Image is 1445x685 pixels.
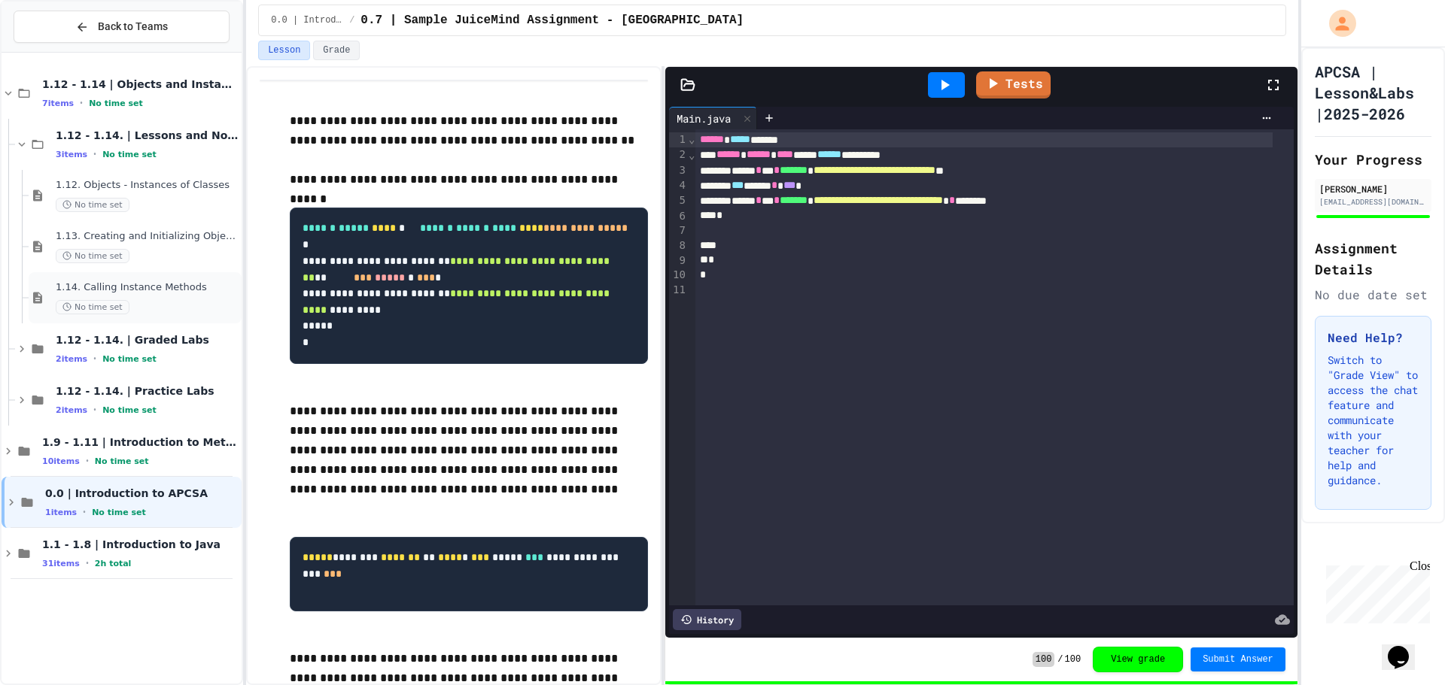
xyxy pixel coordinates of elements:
[1328,353,1419,488] p: Switch to "Grade View" to access the chat feature and communicate with your teacher for help and ...
[80,97,83,109] span: •
[349,14,354,26] span: /
[56,179,239,192] span: 1.12. Objects - Instances of Classes
[1057,653,1063,665] span: /
[56,249,129,263] span: No time set
[1382,625,1430,670] iframe: chat widget
[1320,559,1430,623] iframe: chat widget
[42,435,239,449] span: 1.9 - 1.11 | Introduction to Methods
[93,353,96,365] span: •
[42,538,239,551] span: 1.1 - 1.8 | Introduction to Java
[669,268,688,283] div: 10
[669,132,688,147] div: 1
[673,609,741,630] div: History
[56,150,87,159] span: 3 items
[102,150,157,159] span: No time set
[669,283,688,298] div: 11
[83,506,86,518] span: •
[669,238,688,253] div: 8
[258,41,310,60] button: Lesson
[102,354,157,364] span: No time set
[89,99,143,108] span: No time set
[1319,182,1427,195] div: [PERSON_NAME]
[1093,647,1183,672] button: View grade
[98,19,168,35] span: Back to Teams
[56,300,129,314] span: No time set
[1328,329,1419,347] h3: Need Help?
[14,11,230,43] button: Back to Teams
[976,71,1051,99] a: Tests
[56,333,239,347] span: 1.12 - 1.14. | Graded Labs
[669,163,688,178] div: 3
[1203,653,1273,665] span: Submit Answer
[1315,61,1431,124] h1: APCSA | Lesson&Labs |2025-2026
[1315,238,1431,280] h2: Assignment Details
[42,559,80,568] span: 31 items
[669,223,688,238] div: 7
[669,209,688,224] div: 6
[688,133,695,145] span: Fold line
[56,198,129,212] span: No time set
[93,148,96,160] span: •
[56,281,239,294] span: 1.14. Calling Instance Methods
[1319,196,1427,208] div: [EMAIL_ADDRESS][DOMAIN_NAME]
[86,557,89,569] span: •
[669,147,688,162] div: 2
[669,111,738,126] div: Main.java
[1315,149,1431,170] h2: Your Progress
[313,41,360,60] button: Grade
[56,354,87,364] span: 2 items
[86,455,89,467] span: •
[1065,653,1081,665] span: 100
[669,178,688,193] div: 4
[1315,286,1431,304] div: No due date set
[1033,652,1055,667] span: 100
[102,405,157,415] span: No time set
[1191,647,1285,671] button: Submit Answer
[669,193,688,208] div: 5
[42,99,74,108] span: 7 items
[271,14,343,26] span: 0.0 | Introduction to APCSA
[6,6,104,95] div: Chat with us now!Close
[42,456,80,466] span: 10 items
[1313,6,1360,41] div: My Account
[56,384,239,398] span: 1.12 - 1.14. | Practice Labs
[56,230,239,243] span: 1.13. Creating and Initializing Objects: Constructors
[56,405,87,415] span: 2 items
[95,456,149,466] span: No time set
[42,77,239,91] span: 1.12 - 1.14 | Objects and Instances of Classes
[360,11,744,29] span: 0.7 | Sample JuiceMind Assignment - Java
[95,559,132,568] span: 2h total
[93,404,96,416] span: •
[56,129,239,142] span: 1.12 - 1.14. | Lessons and Notes
[688,149,695,161] span: Fold line
[669,253,688,268] div: 9
[45,508,77,517] span: 1 items
[45,486,239,500] span: 0.0 | Introduction to APCSA
[669,107,757,129] div: Main.java
[92,508,146,517] span: No time set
